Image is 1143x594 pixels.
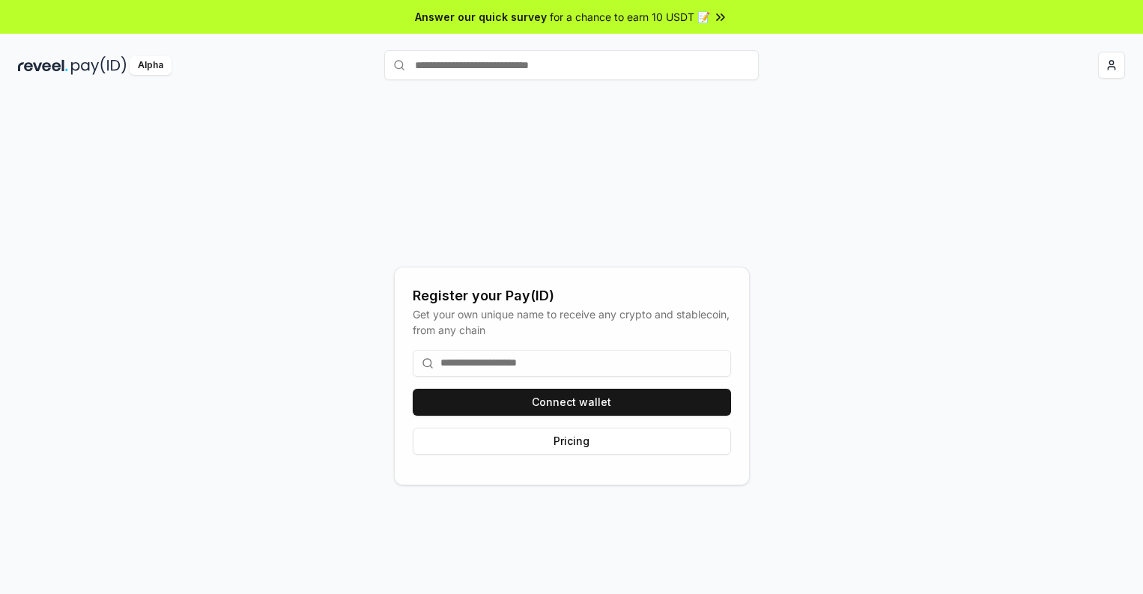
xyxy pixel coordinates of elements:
img: pay_id [71,56,127,75]
span: Answer our quick survey [415,9,547,25]
div: Get your own unique name to receive any crypto and stablecoin, from any chain [413,306,731,338]
div: Alpha [130,56,172,75]
img: reveel_dark [18,56,68,75]
div: Register your Pay(ID) [413,285,731,306]
button: Connect wallet [413,389,731,416]
span: for a chance to earn 10 USDT 📝 [550,9,710,25]
button: Pricing [413,428,731,455]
